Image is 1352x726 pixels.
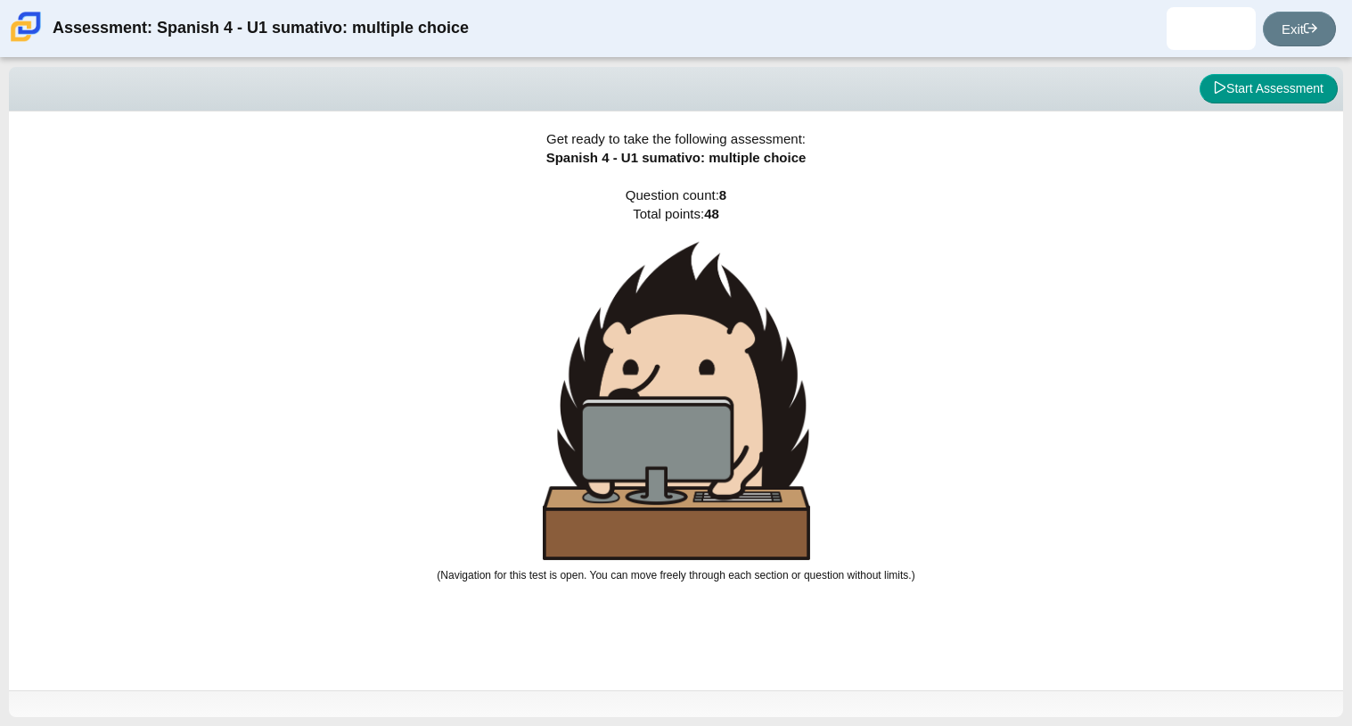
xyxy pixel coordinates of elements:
[1200,74,1338,104] button: Start Assessment
[719,187,726,202] b: 8
[546,131,806,146] span: Get ready to take the following assessment:
[1263,12,1336,46] a: Exit
[546,150,807,165] span: Spanish 4 - U1 sumativo: multiple choice
[437,187,914,582] span: Question count: Total points:
[7,33,45,48] a: Carmen School of Science & Technology
[7,8,45,45] img: Carmen School of Science & Technology
[543,242,810,560] img: hedgehog-behind-computer-large.png
[437,569,914,582] small: (Navigation for this test is open. You can move freely through each section or question without l...
[1197,14,1225,43] img: jerison.garciaguab.hUVYly
[704,206,719,221] b: 48
[53,7,469,50] div: Assessment: Spanish 4 - U1 sumativo: multiple choice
